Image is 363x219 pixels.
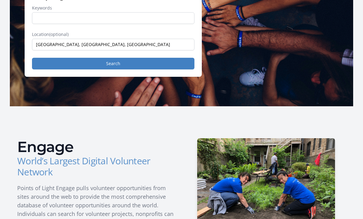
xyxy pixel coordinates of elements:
[17,155,177,178] h3: World’s Largest Digital Volunteer Network
[49,31,69,37] span: (optional)
[32,39,194,50] input: Enter a location
[32,31,194,37] label: Location
[17,139,177,154] h2: Engage
[32,58,194,69] button: Search
[32,5,194,11] label: Keywords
